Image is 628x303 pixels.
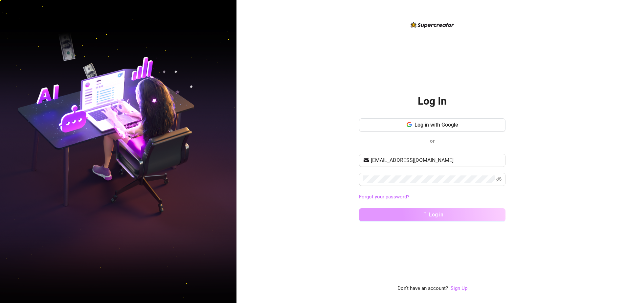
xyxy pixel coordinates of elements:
input: Your email [371,156,502,164]
a: Forgot your password? [359,193,505,201]
a: Sign Up [451,285,467,293]
span: loading [421,212,427,218]
img: logo-BBDzfeDw.svg [411,22,454,28]
span: Log in with Google [415,122,458,128]
button: Log in with Google [359,118,505,131]
a: Forgot your password? [359,194,409,200]
a: Sign Up [451,285,467,291]
button: Log in [359,208,505,221]
span: Don't have an account? [397,285,448,293]
span: eye-invisible [496,177,502,182]
span: or [430,138,435,144]
span: Log in [429,212,443,218]
h2: Log In [418,94,447,108]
